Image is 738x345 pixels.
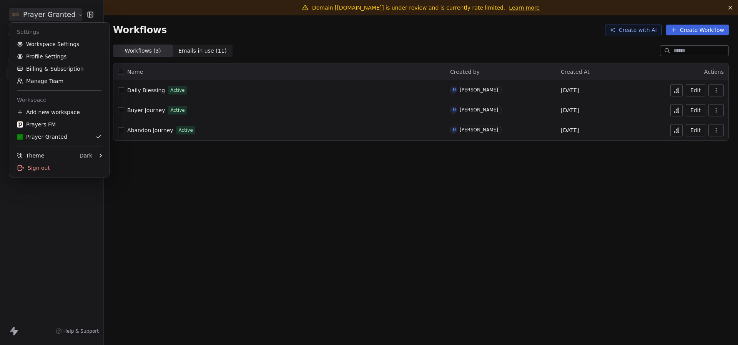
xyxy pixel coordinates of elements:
[12,63,106,75] a: Billing & Subscription
[12,50,106,63] a: Profile Settings
[12,75,106,87] a: Manage Team
[17,134,23,140] img: FB-Logo.png
[12,94,106,106] div: Workspace
[17,121,56,128] div: Prayers FM
[80,152,92,159] div: Dark
[12,106,106,118] div: Add new workspace
[17,152,44,159] div: Theme
[12,38,106,50] a: Workspace Settings
[12,26,106,38] div: Settings
[12,162,106,174] div: Sign out
[17,121,23,128] img: web-app-manifest-512x512.png
[17,133,67,141] div: Prayer Granted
